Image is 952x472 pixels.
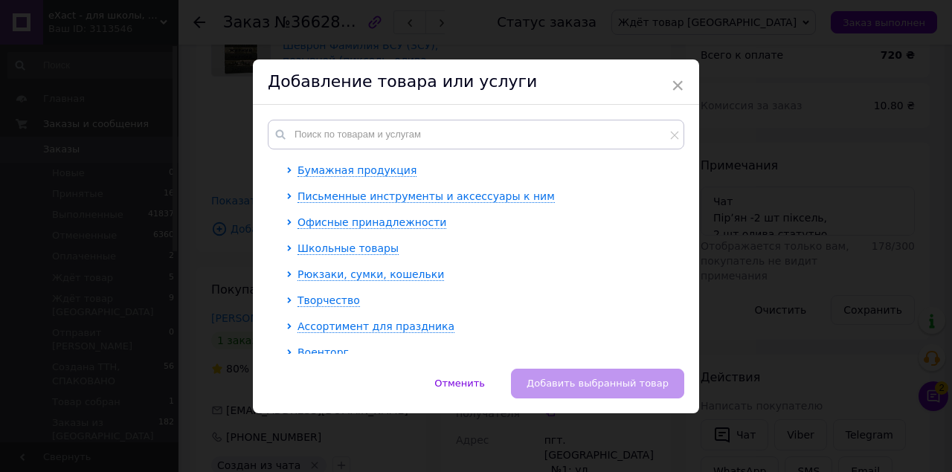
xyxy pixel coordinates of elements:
span: Ассортимент для праздника [297,320,454,332]
span: × [671,73,684,98]
span: Рюкзаки, сумки, кошельки [297,268,444,280]
span: Школьные товары [297,242,399,254]
span: Военторг [297,346,349,358]
span: Творчество [297,294,360,306]
span: Бумажная продукция [297,164,416,176]
span: Отменить [434,378,485,389]
button: Отменить [419,369,501,398]
span: Офисные принадлежности [297,216,446,228]
span: Письменные инструменты и аксессуары к ним [297,190,555,202]
div: Добавление товара или услуги [253,59,699,105]
input: Поиск по товарам и услугам [268,120,684,149]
